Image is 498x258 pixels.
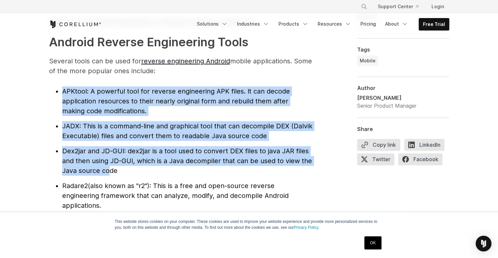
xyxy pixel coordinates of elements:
div: Senior Product Manager [357,102,416,110]
a: Support Center [373,1,424,12]
a: Facebook [398,153,446,168]
span: (also known as "r2"): This is a free and open-source reverse engineering framework that can analy... [62,182,289,209]
button: Copy link [357,139,400,151]
div: Navigation Menu [193,18,449,31]
a: Privacy Policy. [294,225,319,230]
button: Search [358,1,370,12]
span: Mobile [360,57,376,64]
a: Pricing [356,18,380,30]
span: Facebook [398,153,442,165]
div: Open Intercom Messenger [476,236,491,251]
a: Login [426,1,449,12]
div: Navigation Menu [353,1,449,12]
div: Author [357,85,449,91]
span: : dex2jar is a tool used to convert DEX files to java JAR files and then using JD-GUI, which is a... [62,147,312,175]
span: LinkedIn [404,139,444,151]
a: Free Trial [419,18,449,30]
span: APKtool [62,87,87,95]
a: reverse engineering Android [141,57,230,65]
a: Solutions [193,18,232,30]
span: : A powerful tool for reverse engineering APK files. It can decode application resources to their... [62,87,290,115]
a: Products [275,18,312,30]
a: LinkedIn [404,139,448,153]
strong: Android Reverse Engineering Tools [49,35,248,49]
span: : This is a command-line and graphical tool that can decompile DEX (Dalvik Executable) files and ... [62,122,312,140]
p: This website stores cookies on your computer. These cookies are used to improve your website expe... [115,219,383,230]
span: Dex2jar and JD-GUI [62,147,124,155]
div: Tags [357,46,449,53]
span: Radare2 [62,182,88,190]
a: Industries [233,18,273,30]
div: [PERSON_NAME] [357,94,416,102]
div: Share [357,126,449,132]
a: About [381,18,412,30]
a: Mobile [357,55,378,66]
a: Corellium Home [49,20,101,28]
a: Twitter [357,153,398,168]
p: Several tools can be used for mobile applications. Some of the more popular ones include: [49,56,312,76]
span: Twitter [357,153,394,165]
a: Resources [314,18,355,30]
span: JADX [62,122,79,130]
a: OK [364,236,381,249]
